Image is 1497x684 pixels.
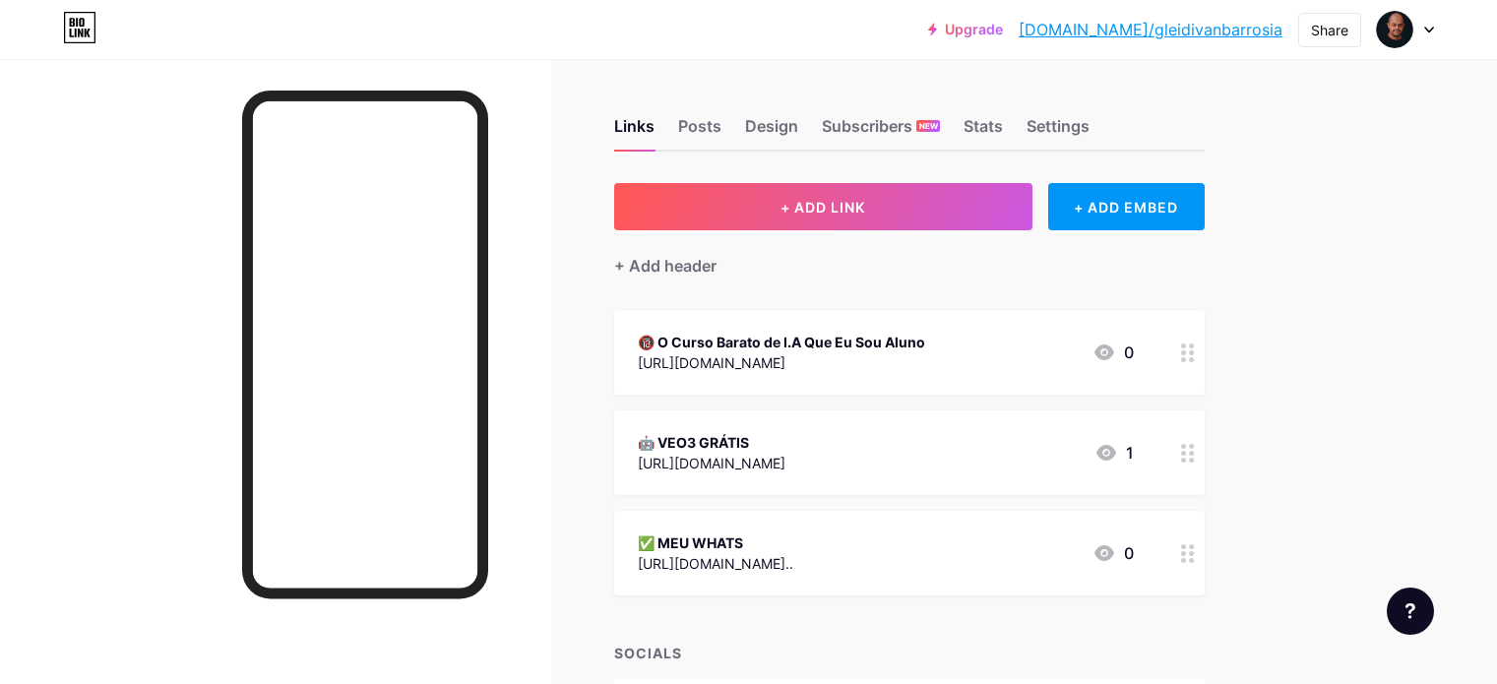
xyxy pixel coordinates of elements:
[638,532,793,553] div: ✅ MEU WHATS
[614,254,717,278] div: + Add header
[638,432,785,453] div: 🤖 VEO3 GRÁTIS
[1027,114,1090,150] div: Settings
[822,114,940,150] div: Subscribers
[638,332,925,352] div: 🔞 O Curso Barato de I.A Que Eu Sou Aluno
[614,114,655,150] div: Links
[1092,541,1134,565] div: 0
[1094,441,1134,465] div: 1
[638,352,925,373] div: [URL][DOMAIN_NAME]
[928,22,1003,37] a: Upgrade
[638,453,785,473] div: [URL][DOMAIN_NAME]
[1019,18,1282,41] a: [DOMAIN_NAME]/gleidivanbarrosia
[745,114,798,150] div: Design
[1092,341,1134,364] div: 0
[678,114,721,150] div: Posts
[1048,183,1205,230] div: + ADD EMBED
[638,553,793,574] div: [URL][DOMAIN_NAME]..
[964,114,1003,150] div: Stats
[780,199,865,216] span: + ADD LINK
[1311,20,1348,40] div: Share
[919,120,938,132] span: NEW
[614,183,1032,230] button: + ADD LINK
[1376,11,1413,48] img: gleidivanbarrosia
[614,643,1205,663] div: SOCIALS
